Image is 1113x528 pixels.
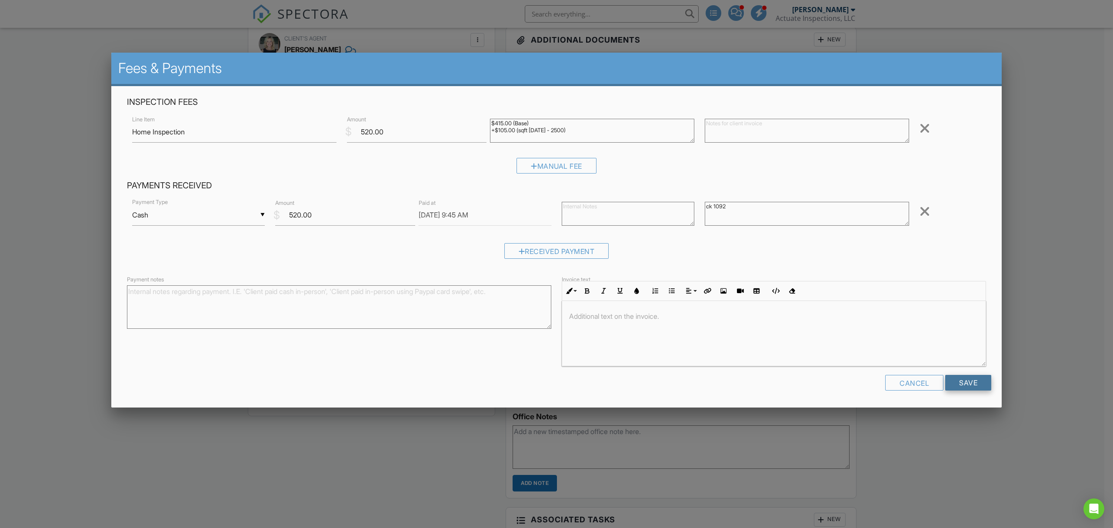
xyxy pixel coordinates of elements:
a: Manual Fee [517,164,596,173]
label: Amount [275,199,294,207]
button: Clear Formatting [783,283,800,299]
button: Bold (Ctrl+B) [579,283,595,299]
textarea: $415.00 (Base) +$105.00 (sqft [DATE] - 2500) [490,119,694,143]
button: Insert Table [748,283,765,299]
label: Invoice text [562,276,590,284]
button: Code View [767,283,783,299]
div: $ [273,208,280,223]
label: Paid at [419,199,436,207]
button: Insert Video [732,283,748,299]
button: Inline Style [562,283,579,299]
a: Received Payment [504,249,609,258]
div: Received Payment [504,243,609,259]
label: Payment Type [132,198,168,206]
h4: Payments Received [127,180,986,191]
button: Underline (Ctrl+U) [612,283,628,299]
button: Colors [628,283,645,299]
label: Amount [347,116,366,124]
div: Cancel [885,375,943,391]
div: Open Intercom Messenger [1083,498,1104,519]
div: Manual Fee [517,158,596,174]
button: Unordered List [663,283,680,299]
button: Ordered List [647,283,663,299]
label: Line Item [132,116,155,124]
button: Align [682,283,699,299]
textarea: ck 1092 [705,202,909,226]
input: Save [945,375,991,391]
h4: Inspection Fees [127,97,986,108]
label: Payment notes [127,276,164,284]
button: Insert Image (Ctrl+P) [715,283,732,299]
div: $ [345,124,352,139]
button: Italic (Ctrl+I) [595,283,612,299]
button: Insert Link (Ctrl+K) [699,283,715,299]
h2: Fees & Payments [118,60,995,77]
